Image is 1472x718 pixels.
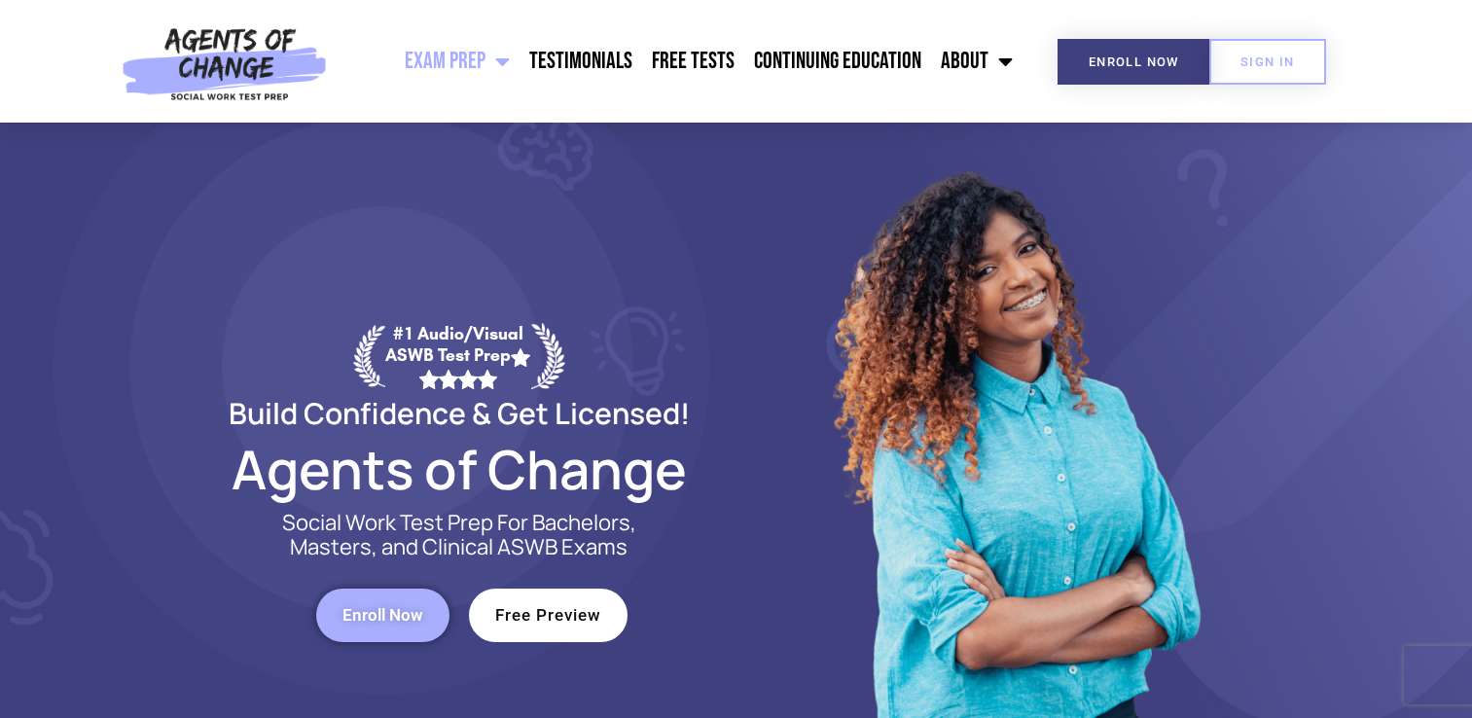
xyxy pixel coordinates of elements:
span: Enroll Now [342,607,423,624]
span: Free Preview [495,607,601,624]
div: #1 Audio/Visual ASWB Test Prep [385,323,531,388]
span: SIGN IN [1240,55,1295,68]
h2: Build Confidence & Get Licensed! [182,399,736,427]
a: Enroll Now [1058,39,1210,85]
a: Enroll Now [316,589,449,642]
a: Free Preview [469,589,628,642]
a: Continuing Education [744,37,931,86]
nav: Menu [337,37,1023,86]
h2: Agents of Change [182,447,736,491]
a: SIGN IN [1209,39,1326,85]
a: Testimonials [520,37,642,86]
a: Exam Prep [395,37,520,86]
a: About [931,37,1023,86]
p: Social Work Test Prep For Bachelors, Masters, and Clinical ASWB Exams [260,511,659,559]
span: Enroll Now [1089,55,1179,68]
a: Free Tests [642,37,744,86]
